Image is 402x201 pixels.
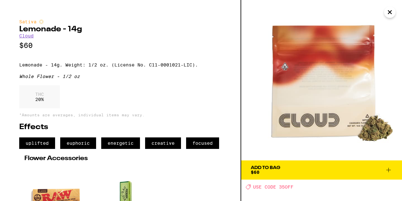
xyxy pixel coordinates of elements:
[251,170,259,175] span: $60
[19,85,60,108] div: 20 %
[19,26,221,33] h2: Lemonade - 14g
[19,33,34,38] a: Cloud
[384,6,396,18] button: Close
[4,4,46,10] span: Hi. Need any help?
[24,155,216,162] h2: Flower Accessories
[253,184,293,189] span: USE CODE 35OFF
[251,166,280,170] div: Add To Bag
[35,92,44,97] p: THC
[19,62,221,67] p: Lemonade - 14g. Weight: 1/2 oz. (License No. C11-0001021-LIC).
[19,113,221,117] p: *Amounts are averages, individual items may vary.
[145,137,181,149] span: creative
[19,137,55,149] span: uplifted
[19,19,221,24] div: Sativa
[186,137,219,149] span: focused
[60,137,96,149] span: euphoric
[19,42,221,50] p: $60
[19,123,221,131] h2: Effects
[101,137,140,149] span: energetic
[39,19,44,24] img: sativaColor.svg
[241,160,402,180] button: Add To Bag$60
[19,74,221,79] div: Whole Flower - 1/2 oz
